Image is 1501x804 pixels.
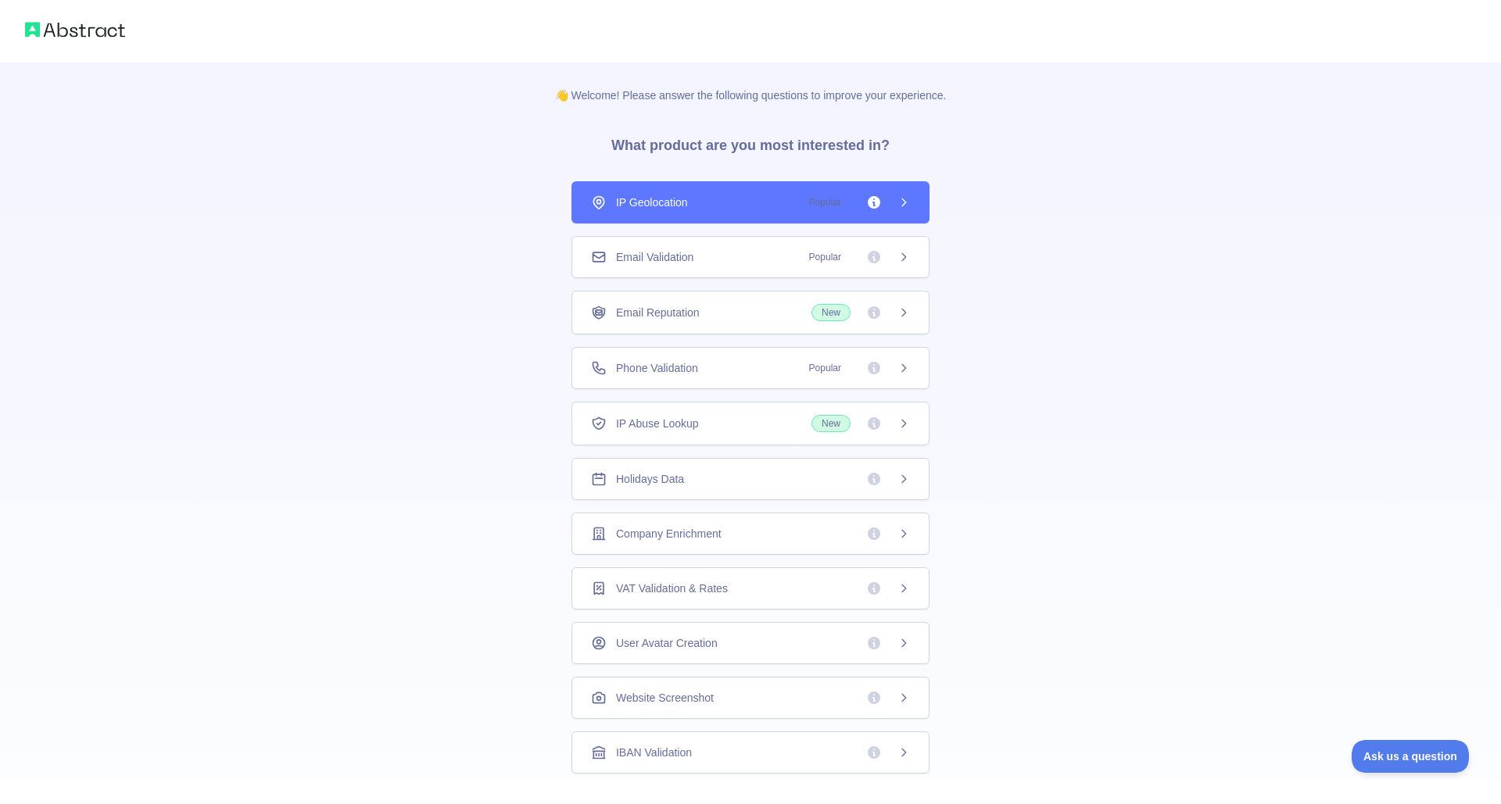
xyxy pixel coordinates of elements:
p: 👋 Welcome! Please answer the following questions to improve your experience. [530,63,972,103]
span: Email Validation [616,249,693,265]
span: Popular [800,195,851,210]
span: Holidays Data [616,471,684,487]
span: IBAN Validation [616,745,692,760]
h3: What product are you most interested in? [586,103,915,181]
span: VAT Validation & Rates [616,581,728,596]
span: Phone Validation [616,360,698,376]
span: IP Geolocation [616,195,688,210]
span: User Avatar Creation [616,635,718,651]
img: Abstract logo [25,19,125,41]
span: New [811,304,851,321]
span: Popular [800,249,851,265]
span: Email Reputation [616,305,700,320]
span: IP Abuse Lookup [616,416,699,431]
span: Popular [800,360,851,376]
span: New [811,415,851,432]
iframe: Toggle Customer Support [1352,740,1470,773]
span: Company Enrichment [616,526,722,541]
span: Website Screenshot [616,690,714,706]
